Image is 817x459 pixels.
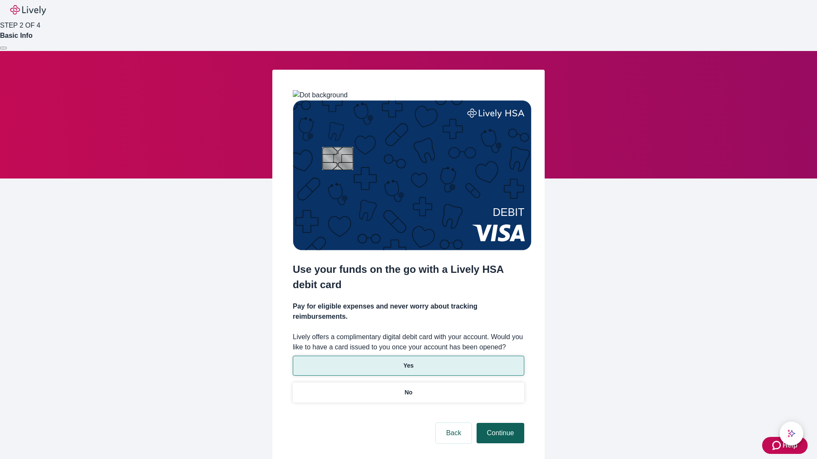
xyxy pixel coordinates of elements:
button: Continue [477,423,524,443]
button: Back [436,423,471,443]
button: No [293,382,524,402]
button: Zendesk support iconHelp [762,437,808,454]
p: Yes [403,361,414,370]
img: Debit card [293,100,531,250]
button: chat [780,422,803,445]
svg: Lively AI Assistant [787,429,796,438]
button: Yes [293,356,524,376]
h4: Pay for eligible expenses and never worry about tracking reimbursements. [293,301,524,322]
h2: Use your funds on the go with a Lively HSA debit card [293,262,524,292]
img: Dot background [293,90,348,100]
label: Lively offers a complimentary digital debit card with your account. Would you like to have a card... [293,332,524,352]
p: No [405,388,413,397]
img: Lively [10,5,46,15]
span: Help [783,440,797,450]
svg: Zendesk support icon [772,440,783,450]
